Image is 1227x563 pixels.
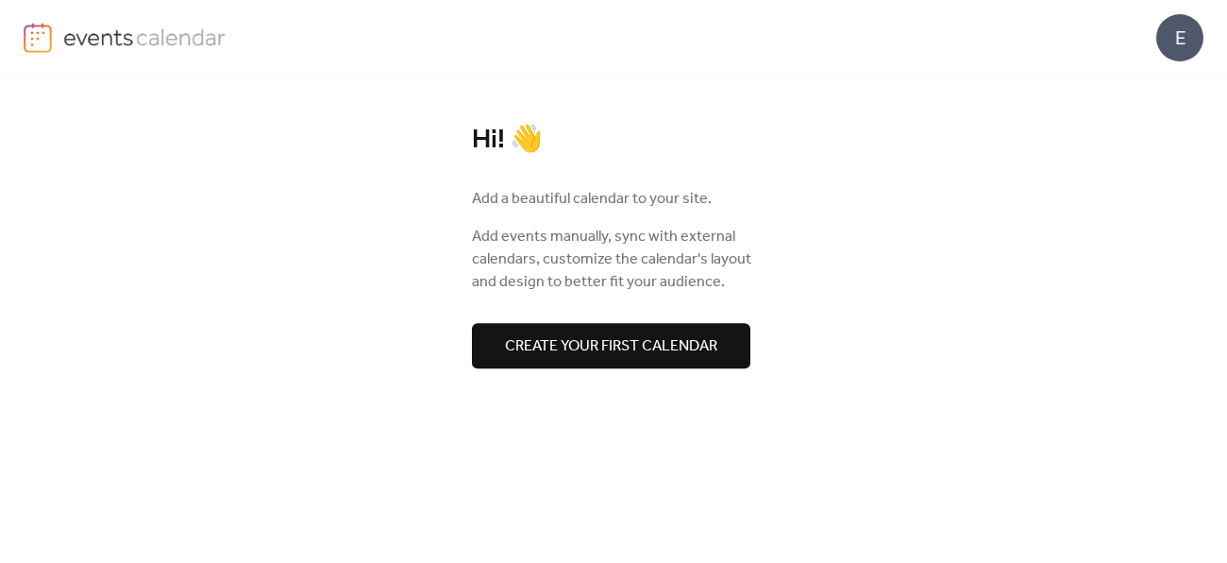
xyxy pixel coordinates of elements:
img: logo-type [63,23,227,51]
img: logo [24,23,52,53]
span: Create your first calendar [505,335,717,358]
span: Add events manually, sync with external calendars, customize the calendar's layout and design to ... [472,226,755,294]
div: Hi! 👋 [472,124,755,157]
span: Add a beautiful calendar to your site. [472,188,712,211]
button: Create your first calendar [472,323,750,368]
div: E [1156,14,1203,61]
